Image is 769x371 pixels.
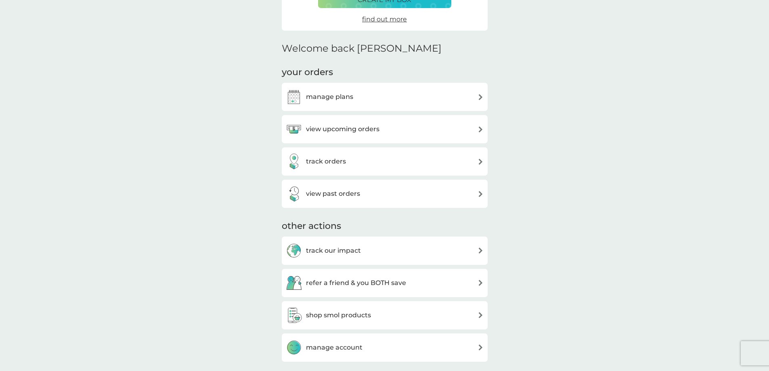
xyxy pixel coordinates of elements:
[306,189,360,199] h3: view past orders
[306,124,379,134] h3: view upcoming orders
[478,191,484,197] img: arrow right
[478,94,484,100] img: arrow right
[306,310,371,321] h3: shop smol products
[282,220,341,233] h3: other actions
[282,66,333,79] h3: your orders
[306,245,361,256] h3: track our impact
[306,342,362,353] h3: manage account
[478,280,484,286] img: arrow right
[478,312,484,318] img: arrow right
[478,126,484,132] img: arrow right
[282,43,442,54] h2: Welcome back [PERSON_NAME]
[306,278,406,288] h3: refer a friend & you BOTH save
[478,247,484,254] img: arrow right
[478,159,484,165] img: arrow right
[306,92,353,102] h3: manage plans
[478,344,484,350] img: arrow right
[306,156,346,167] h3: track orders
[362,15,407,23] span: find out more
[362,14,407,25] a: find out more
